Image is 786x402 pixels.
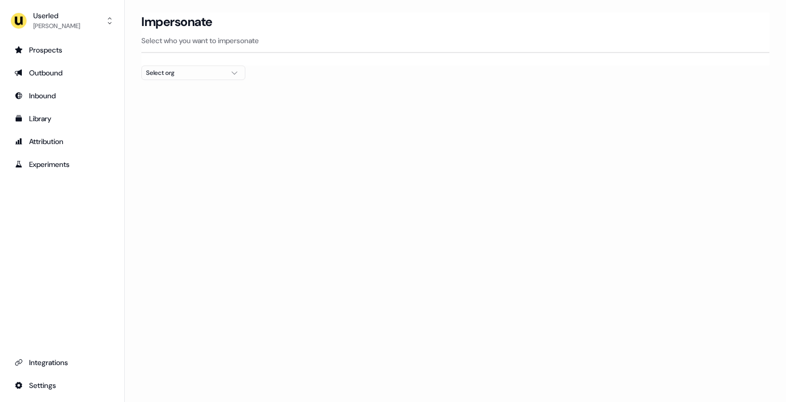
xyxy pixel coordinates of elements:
[15,68,110,78] div: Outbound
[141,35,769,46] p: Select who you want to impersonate
[8,156,116,173] a: Go to experiments
[8,133,116,150] a: Go to attribution
[8,110,116,127] a: Go to templates
[15,90,110,101] div: Inbound
[33,21,80,31] div: [PERSON_NAME]
[8,8,116,33] button: Userled[PERSON_NAME]
[146,68,224,78] div: Select org
[141,14,213,30] h3: Impersonate
[15,357,110,368] div: Integrations
[15,380,110,391] div: Settings
[15,136,110,147] div: Attribution
[15,113,110,124] div: Library
[8,42,116,58] a: Go to prospects
[33,10,80,21] div: Userled
[8,377,116,394] a: Go to integrations
[8,354,116,371] a: Go to integrations
[15,159,110,170] div: Experiments
[8,87,116,104] a: Go to Inbound
[8,64,116,81] a: Go to outbound experience
[141,66,245,80] button: Select org
[15,45,110,55] div: Prospects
